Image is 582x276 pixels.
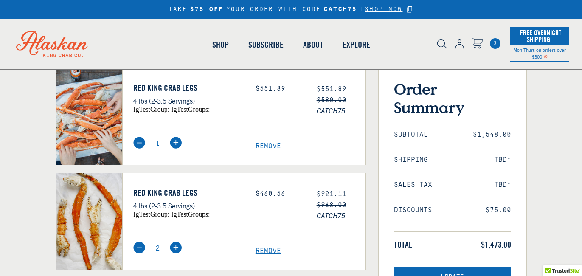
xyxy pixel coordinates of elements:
[170,242,182,253] img: plus
[394,206,432,214] span: Discounts
[437,39,447,49] img: search
[317,105,365,116] span: CATCH75
[170,137,182,149] img: plus
[513,47,566,59] span: Mon-Thurs on orders over $300
[133,137,145,149] img: minus
[133,242,145,253] img: minus
[133,106,169,113] span: igTestGroup:
[317,201,346,209] s: $968.00
[256,85,304,93] div: $551.89
[171,106,210,113] span: igTestGroups:
[133,200,243,211] p: 4 lbs (2-3.5 Servings)
[171,211,210,218] span: igTestGroups:
[317,85,346,93] span: $551.89
[394,131,428,139] span: Subtotal
[256,247,365,255] a: Remove
[324,6,357,13] strong: CATCH75
[394,181,432,189] span: Sales Tax
[190,6,223,13] strong: $75 OFF
[490,38,500,49] span: 3
[56,173,123,270] img: Red King Crab Legs - 4 lbs (2-3.5 Servings)
[133,211,169,218] span: igTestGroup:
[169,5,414,14] div: TAKE YOUR ORDER WITH CODE |
[133,83,243,93] a: Red King Crab Legs
[256,190,304,198] div: $460.56
[239,20,293,69] a: Subscribe
[133,95,243,106] p: 4 lbs (2-3.5 Servings)
[317,96,346,104] s: $580.00
[317,190,346,198] span: $921.11
[394,80,511,116] h3: Order Summary
[293,20,333,69] a: About
[455,39,464,49] img: account
[518,26,561,46] span: Free Overnight Shipping
[333,20,380,69] a: Explore
[486,206,511,214] span: $75.00
[394,156,428,164] span: Shipping
[4,19,100,69] img: Alaskan King Crab Co. logo
[56,68,123,165] img: Red King Crab Legs - 4 lbs (2-3.5 Servings)
[317,210,365,221] span: CATCH75
[481,239,511,250] span: $1,473.00
[256,142,365,150] a: Remove
[133,188,243,198] a: Red King Crab Legs
[202,20,239,69] a: Shop
[365,6,402,13] a: SHOP NOW
[473,131,511,139] span: $1,548.00
[490,38,500,49] a: Cart
[472,38,483,50] a: Cart
[544,54,548,59] span: Shipping Notice Icon
[394,239,412,250] span: Total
